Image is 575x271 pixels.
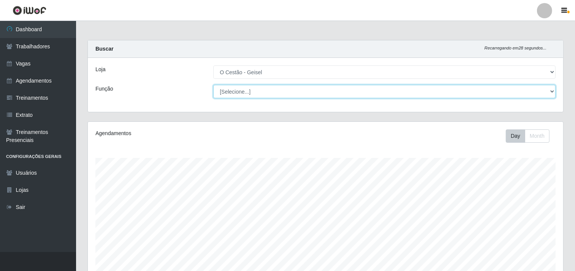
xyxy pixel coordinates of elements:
label: Loja [95,65,105,73]
div: First group [506,129,550,143]
i: Recarregando em 28 segundos... [484,46,546,50]
button: Day [506,129,525,143]
label: Função [95,85,113,93]
img: CoreUI Logo [13,6,46,15]
div: Agendamentos [95,129,281,137]
strong: Buscar [95,46,113,52]
button: Month [525,129,550,143]
div: Toolbar with button groups [506,129,556,143]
